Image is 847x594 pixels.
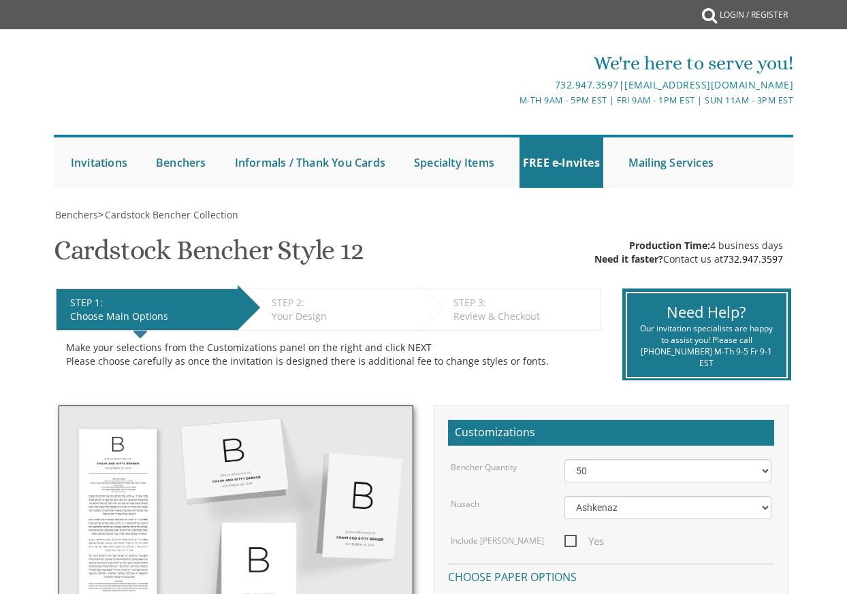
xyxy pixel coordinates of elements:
[453,296,594,310] div: STEP 3:
[70,296,231,310] div: STEP 1:
[272,296,413,310] div: STEP 2:
[453,310,594,323] div: Review & Checkout
[520,137,603,188] a: FREE e-Invites
[451,535,544,546] label: Include [PERSON_NAME]
[98,208,238,221] span: >
[105,208,238,221] span: Cardstock Bencher Collection
[301,50,793,77] div: We're here to serve you!
[301,93,793,108] div: M-Th 9am - 5pm EST | Fri 9am - 1pm EST | Sun 11am - 3pm EST
[451,498,479,510] label: Nusach
[67,137,131,188] a: Invitations
[555,78,619,91] a: 732.947.3597
[594,252,663,265] span: Need it faster?
[54,235,364,276] h1: Cardstock Bencher Style 12
[231,137,389,188] a: Informals / Thank You Cards
[272,310,413,323] div: Your Design
[153,137,210,188] a: Benchers
[594,239,783,266] div: 4 business days Contact us at
[448,563,774,587] h4: Choose paper options
[624,78,793,91] a: [EMAIL_ADDRESS][DOMAIN_NAME]
[70,310,231,323] div: Choose Main Options
[54,208,98,221] a: Benchers
[629,239,710,252] span: Production Time:
[448,420,774,446] h2: Customizations
[451,461,517,473] label: Bencher Quantity
[723,252,783,265] a: 732.947.3597
[66,341,591,368] div: Make your selections from the Customizations panel on the right and click NEXT Please choose care...
[103,208,238,221] a: Cardstock Bencher Collection
[301,77,793,93] div: |
[625,137,717,188] a: Mailing Services
[411,137,498,188] a: Specialty Items
[637,301,776,323] div: Need Help?
[564,533,604,550] span: Yes
[55,208,98,221] span: Benchers
[637,323,776,369] div: Our invitation specialists are happy to assist you! Please call [PHONE_NUMBER] M-Th 9-5 Fr 9-1 EST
